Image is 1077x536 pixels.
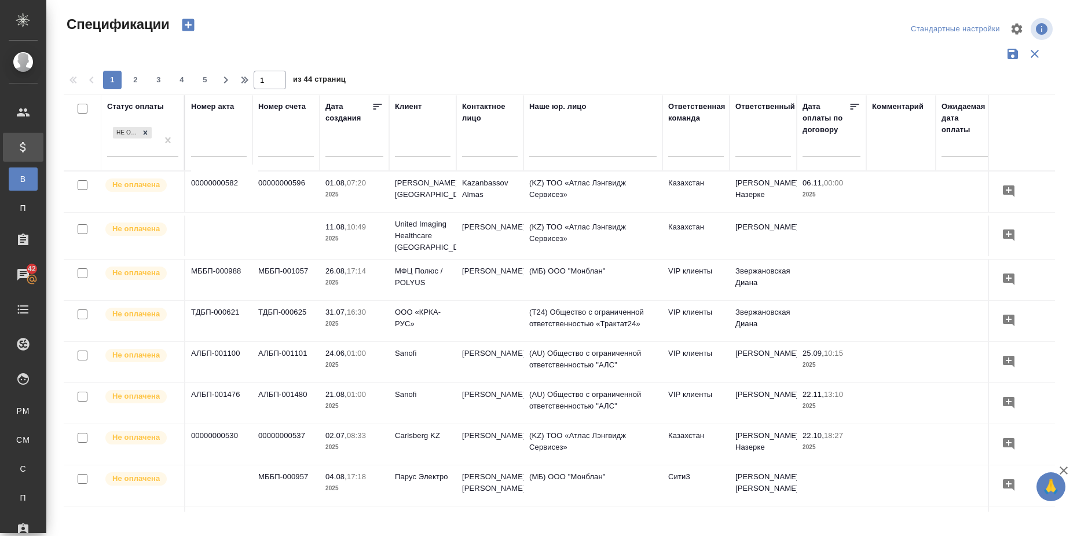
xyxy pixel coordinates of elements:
[908,20,1003,38] div: split button
[803,431,824,440] p: 22.10,
[9,457,38,480] a: С
[14,463,32,475] span: С
[824,349,843,358] p: 10:15
[325,277,383,289] p: 2025
[112,267,160,279] p: Не оплачена
[824,178,843,187] p: 00:00
[1031,18,1055,40] span: Посмотреть информацию
[325,223,347,231] p: 11.08,
[462,101,518,124] div: Контактное лицо
[456,216,523,256] td: [PERSON_NAME]
[185,342,252,382] td: АЛБП-001100
[730,216,797,256] td: [PERSON_NAME]
[64,15,170,34] span: Спецификации
[14,492,32,504] span: П
[803,349,824,358] p: 25.09,
[662,342,730,382] td: VIP клиенты
[293,72,346,89] span: из 44 страниц
[325,189,383,200] p: 2025
[325,318,383,330] p: 2025
[325,349,347,358] p: 24.06,
[395,101,422,112] div: Клиент
[252,342,320,382] td: АЛБП-001101
[126,74,145,86] span: 2
[395,177,450,200] p: [PERSON_NAME] [GEOGRAPHIC_DATA]
[252,172,320,212] td: 00000000596
[112,308,160,320] p: Не оплачена
[803,101,849,136] div: Дата оплаты по договору
[523,383,662,424] td: (AU) Общество с ограниченной ответственностью "АЛС"
[9,486,38,509] a: П
[730,301,797,341] td: Звержановская Диана
[395,430,450,442] p: Carlsberg KZ
[523,260,662,300] td: (МБ) ООО "Монблан"
[395,389,450,400] p: Sanofi
[126,71,145,89] button: 2
[730,260,797,300] td: Звержановская Диана
[347,178,366,187] p: 07:20
[456,424,523,465] td: [PERSON_NAME]
[252,424,320,465] td: 00000000537
[523,342,662,382] td: (AU) Общество с ограниченной ответственностью "АЛС"
[252,260,320,300] td: МББП-001057
[14,434,32,446] span: CM
[803,359,860,371] p: 2025
[523,216,662,256] td: (KZ) ТОО «Атлас Лэнгвидж Сервисез»
[325,359,383,371] p: 2025
[252,383,320,424] td: АЛБП-001480
[258,101,306,112] div: Номер счета
[523,465,662,506] td: (МБ) ООО "Монблан"
[149,74,168,86] span: 3
[325,483,383,494] p: 2025
[112,349,160,361] p: Не оплачена
[21,263,43,275] span: 42
[185,424,252,465] td: 00000000530
[662,172,730,212] td: Казахстан
[529,101,587,112] div: Наше юр. лицо
[347,223,366,231] p: 10:49
[196,71,214,89] button: 5
[325,400,383,412] p: 2025
[14,202,32,214] span: П
[662,383,730,424] td: VIP клиенты
[803,400,860,412] p: 2025
[730,465,797,506] td: [PERSON_NAME] [PERSON_NAME]
[185,260,252,300] td: МББП-000988
[112,223,160,235] p: Не оплачена
[14,405,32,417] span: PM
[9,428,38,451] a: CM
[347,431,366,440] p: 08:33
[456,172,523,212] td: Kazanbassov Almas
[662,216,730,256] td: Казахстан
[173,74,191,86] span: 4
[668,101,726,124] div: Ответственная команда
[456,342,523,382] td: [PERSON_NAME]
[112,179,160,191] p: Не оплачена
[662,465,730,506] td: Сити3
[1041,475,1061,499] span: 🙏
[196,74,214,86] span: 5
[325,308,347,316] p: 31.07,
[395,471,450,483] p: Парус Электро
[9,399,38,422] a: PM
[730,424,797,465] td: [PERSON_NAME] Назерке
[942,101,988,136] div: Ожидаемая дата оплаты
[730,383,797,424] td: [PERSON_NAME]
[325,442,383,453] p: 2025
[3,260,43,289] a: 42
[325,233,383,245] p: 2025
[1036,472,1065,501] button: 🙏
[325,178,347,187] p: 01.08,
[735,101,795,112] div: Ответственный
[14,173,32,185] span: В
[456,383,523,424] td: [PERSON_NAME]
[824,431,843,440] p: 18:27
[456,465,523,506] td: [PERSON_NAME] [PERSON_NAME]
[872,101,924,112] div: Комментарий
[803,390,824,399] p: 22.11,
[730,342,797,382] td: [PERSON_NAME]
[325,267,347,275] p: 26.08,
[523,172,662,212] td: (KZ) ТОО «Атлас Лэнгвидж Сервисез»
[173,71,191,89] button: 4
[662,301,730,341] td: VIP клиенты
